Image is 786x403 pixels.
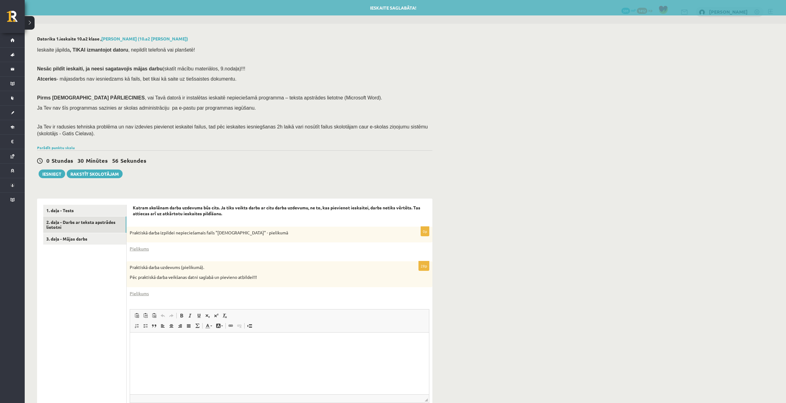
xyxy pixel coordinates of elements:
a: Rakstīt skolotājam [67,170,123,178]
a: Pielikums [130,290,149,297]
span: 30 [78,157,84,164]
span: Перетащите для изменения размера [425,398,428,401]
b: , TIKAI izmantojot datoru [70,47,128,52]
a: Цвет текста [203,322,214,330]
p: Praktiskā darba uzdevums (pielikumā). [130,264,398,271]
a: Вставить (Ctrl+V) [132,312,141,320]
a: Математика [193,322,202,330]
a: 1. daļa - Tests [43,205,126,216]
a: Подчеркнутый (Ctrl+U) [195,312,203,320]
span: , vai Tavā datorā ir instalētas ieskaitē nepieciešamā programma – teksta apstrādes lietotne (Micr... [145,95,382,100]
span: Nesāc pildīt ieskaiti, ja neesi sagatavojis mājas darbu [37,66,162,71]
a: Полужирный (Ctrl+B) [177,312,186,320]
a: Rīgas 1. Tālmācības vidusskola [7,11,25,26]
a: Вставить из Word [150,312,158,320]
a: По правому краю [176,322,184,330]
a: 3. daļa - Mājas darbs [43,233,126,245]
a: Вставить только текст (Ctrl+Shift+V) [141,312,150,320]
a: Цитата [150,322,158,330]
a: Вставить разрыв страницы для печати [245,322,254,330]
a: Надстрочный индекс [212,312,221,320]
a: Вставить / удалить маркированный список [141,322,150,330]
a: Вставить / удалить нумерованный список [132,322,141,330]
span: 0 [46,157,49,164]
span: Pirms [DEMOGRAPHIC_DATA] PĀRLIECINIES [37,95,145,100]
span: Sekundes [120,157,146,164]
a: По ширине [184,322,193,330]
b: Atceries [37,76,57,82]
strong: Katram skolēnam darba uzdevums būs cits. Ja tiks veikts darbs ar citu darba uzdevumu, ne to, kas ... [133,205,420,216]
a: Убрать ссылку [235,322,244,330]
a: Курсив (Ctrl+I) [186,312,195,320]
a: Pielikums [130,246,149,252]
span: Ieskaite jāpilda , nepildīt telefonā vai planšetē! [37,47,195,52]
h2: Datorika 1.ieskaite 10.a2 klase , [37,36,432,41]
a: По центру [167,322,176,330]
span: Ja Tev nav šīs programmas sazinies ar skolas administrāciju pa e-pastu par programmas iegūšanu. [37,105,256,111]
a: Вставить/Редактировать ссылку (Ctrl+K) [226,322,235,330]
p: 0p [421,226,429,236]
p: 28p [418,261,429,271]
p: Pēc praktiskā darba veikšanas datni saglabā un pievieno atbildei!!! [130,274,398,280]
span: Minūtes [86,157,108,164]
span: Stundas [52,157,73,164]
a: По левому краю [158,322,167,330]
a: Parādīt punktu skalu [37,145,75,150]
a: Убрать форматирование [221,312,229,320]
a: Цвет фона [214,322,225,330]
iframe: Визуальный текстовый редактор, wiswyg-editor-user-answer-47433902241440 [130,333,429,394]
span: Ja Tev ir radusies tehniska problēma un nav izdevies pievienot ieskaitei failus, tad pēc ieskaite... [37,124,428,136]
p: Praktiskā darba izpildei nepieciešamais fails "[DEMOGRAPHIC_DATA]" - pielikumā [130,230,398,236]
a: Повторить (Ctrl+Y) [167,312,176,320]
button: Iesniegt [39,170,65,178]
a: 2. daļa - Darbs ar teksta apstrādes lietotni [43,216,126,233]
a: Отменить (Ctrl+Z) [158,312,167,320]
a: Подстрочный индекс [203,312,212,320]
a: [PERSON_NAME] (10.a2 [PERSON_NAME]) [101,36,188,41]
span: 56 [112,157,118,164]
span: (skatīt mācību materiālos, 9.nodaļa)!!! [162,66,245,71]
span: - mājasdarbs nav iesniedzams kā fails, bet tikai kā saite uz tiešsaistes dokumentu. [37,76,237,82]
